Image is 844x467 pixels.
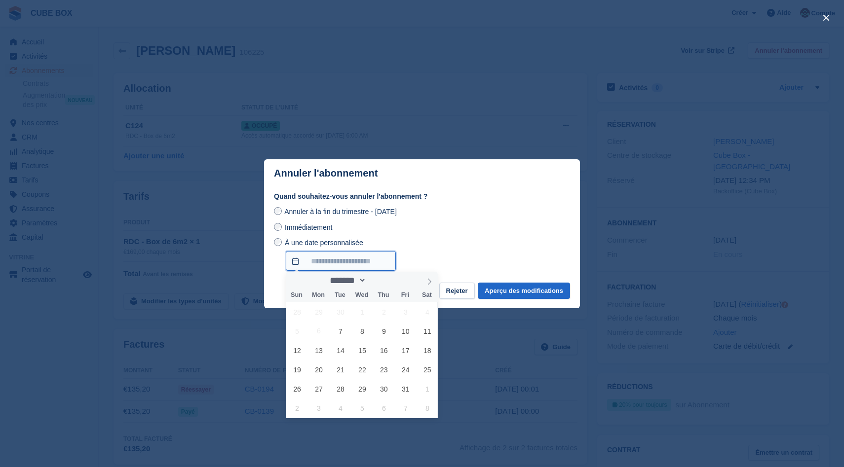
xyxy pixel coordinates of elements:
span: October 26, 2025 [287,379,307,398]
span: October 6, 2025 [309,322,328,341]
button: Aperçu des modifications [478,283,570,299]
span: November 7, 2025 [396,398,415,418]
label: Quand souhaitez-vous annuler l'abonnement ? [274,191,570,202]
button: Rejeter [439,283,475,299]
span: October 14, 2025 [331,341,350,360]
span: Sun [286,292,307,298]
input: Year [366,275,397,286]
input: Immédiatement [274,223,282,231]
span: Wed [351,292,373,298]
span: October 24, 2025 [396,360,415,379]
span: November 3, 2025 [309,398,328,418]
input: Annuler à la fin du trimestre - [DATE] [274,207,282,215]
span: October 20, 2025 [309,360,328,379]
span: November 8, 2025 [418,398,437,418]
span: October 31, 2025 [396,379,415,398]
span: Tue [329,292,351,298]
button: close [818,10,834,26]
span: October 15, 2025 [352,341,372,360]
span: Fri [394,292,416,298]
span: November 5, 2025 [352,398,372,418]
span: October 21, 2025 [331,360,350,379]
input: À une date personnalisée [286,251,396,271]
span: October 12, 2025 [287,341,307,360]
span: October 25, 2025 [418,360,437,379]
span: October 1, 2025 [352,302,372,322]
span: October 2, 2025 [374,302,393,322]
span: September 30, 2025 [331,302,350,322]
span: October 22, 2025 [352,360,372,379]
span: October 30, 2025 [374,379,393,398]
span: October 4, 2025 [418,302,437,322]
span: Mon [307,292,329,298]
span: Immédiatement [285,223,332,231]
span: Sat [416,292,438,298]
p: Annuler l'abonnement [274,168,378,179]
select: Month [326,275,366,286]
span: October 3, 2025 [396,302,415,322]
span: À une date personnalisée [285,239,363,247]
span: October 23, 2025 [374,360,393,379]
span: Annuler à la fin du trimestre - [DATE] [284,208,397,216]
span: September 28, 2025 [287,302,307,322]
span: October 16, 2025 [374,341,393,360]
span: October 19, 2025 [287,360,307,379]
span: October 8, 2025 [352,322,372,341]
span: November 1, 2025 [418,379,437,398]
span: October 10, 2025 [396,322,415,341]
span: October 11, 2025 [418,322,437,341]
span: October 9, 2025 [374,322,393,341]
span: October 17, 2025 [396,341,415,360]
span: October 5, 2025 [287,322,307,341]
span: November 2, 2025 [287,398,307,418]
span: October 7, 2025 [331,322,350,341]
span: November 4, 2025 [331,398,350,418]
span: October 29, 2025 [352,379,372,398]
span: October 27, 2025 [309,379,328,398]
span: October 18, 2025 [418,341,437,360]
span: November 6, 2025 [374,398,393,418]
span: October 28, 2025 [331,379,350,398]
input: À une date personnalisée [274,238,282,246]
span: Thu [373,292,394,298]
span: September 29, 2025 [309,302,328,322]
span: October 13, 2025 [309,341,328,360]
